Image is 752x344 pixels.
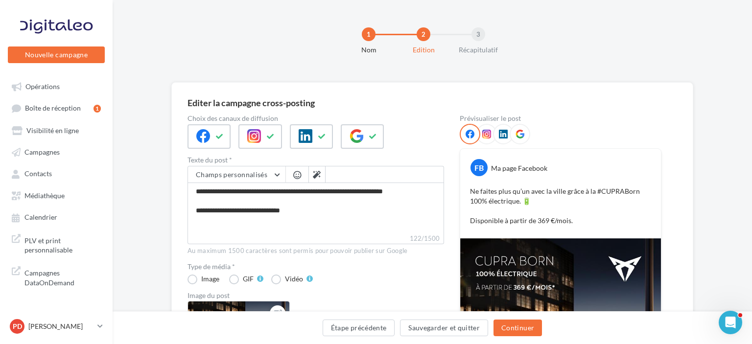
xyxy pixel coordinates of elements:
span: Contacts [24,170,52,178]
label: Texte du post * [188,157,444,163]
span: PLV et print personnalisable [24,234,101,255]
a: Contacts [6,164,107,182]
p: Ne faites plus qu’un avec la ville grâce à la #CUPRABorn 100% électrique. 🔋 Disponible à partir d... [470,186,651,226]
button: Étape précédente [323,320,395,336]
span: Médiathèque [24,191,65,200]
span: Campagnes DataOnDemand [24,266,101,287]
div: Editer la campagne cross-posting [188,98,315,107]
div: Ma page Facebook [491,163,547,173]
div: 1 [94,105,101,113]
div: FB [470,159,488,176]
div: Image du post [188,292,444,299]
label: Choix des canaux de diffusion [188,115,444,122]
div: Prévisualiser le post [460,115,661,122]
label: 122/1500 [188,233,444,244]
a: PLV et print personnalisable [6,230,107,259]
div: Edition [392,45,455,55]
div: 3 [471,27,485,41]
span: Champs personnalisés [196,170,267,179]
button: Continuer [493,320,542,336]
a: Campagnes DataOnDemand [6,262,107,291]
p: [PERSON_NAME] [28,321,94,331]
div: Récapitulatif [447,45,510,55]
a: Boîte de réception1 [6,99,107,117]
div: Vidéo [285,275,303,282]
a: Visibilité en ligne [6,121,107,139]
a: Médiathèque [6,186,107,204]
iframe: Intercom live chat [719,311,742,334]
div: Au maximum 1500 caractères sont permis pour pouvoir publier sur Google [188,247,444,255]
div: Image [201,275,219,282]
div: 1 [362,27,376,41]
span: Calendrier [24,213,57,222]
a: PD [PERSON_NAME] [8,317,105,336]
button: Nouvelle campagne [8,46,105,63]
span: Visibilité en ligne [26,126,79,135]
a: Opérations [6,77,107,95]
button: Champs personnalisés [188,166,285,183]
a: Campagnes [6,143,107,161]
div: GIF [243,275,254,282]
span: Boîte de réception [25,104,81,113]
div: Nom [337,45,400,55]
span: PD [13,321,22,331]
a: Calendrier [6,208,107,226]
button: Sauvegarder et quitter [400,320,488,336]
span: Opérations [25,82,60,91]
div: 2 [417,27,430,41]
label: Type de média * [188,263,444,270]
span: Campagnes [24,148,60,156]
